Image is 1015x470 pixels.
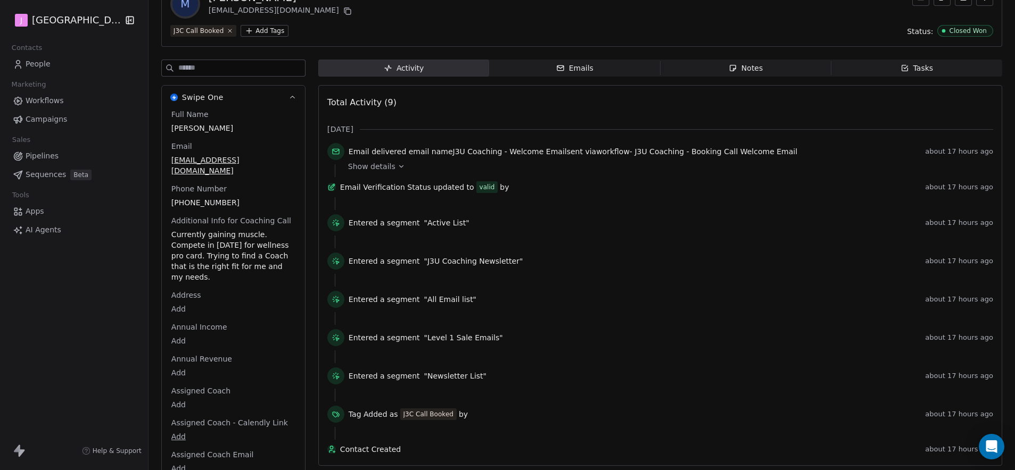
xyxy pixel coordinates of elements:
[9,92,139,110] a: Workflows
[162,86,305,109] button: Swipe OneSwipe One
[9,55,139,73] a: People
[171,399,295,410] span: Add
[424,294,477,305] span: "All Email list"
[925,147,993,156] span: about 17 hours ago
[7,77,51,93] span: Marketing
[453,147,567,156] span: J3U Coaching - Welcome Email
[925,333,993,342] span: about 17 hours ago
[171,229,295,282] span: Currently gaining muscle. Compete in [DATE] for wellness pro card. Trying to find a Coach that is...
[390,409,398,419] span: as
[171,304,295,314] span: Add
[348,161,395,172] span: Show details
[169,109,211,120] span: Full Name
[169,417,290,428] span: Assigned Coach - Calendly Link
[556,63,593,74] div: Emails
[500,182,509,192] span: by
[349,371,420,381] span: Entered a segment
[729,63,763,74] div: Notes
[26,150,59,162] span: Pipelines
[925,295,993,304] span: about 17 hours ago
[403,409,453,419] div: J3C Call Booked
[9,147,139,165] a: Pipelines
[182,92,224,103] span: Swipe One
[424,371,486,381] span: "Newsletter List"
[349,217,420,228] span: Entered a segment
[949,27,987,35] div: Closed Won
[26,169,66,180] span: Sequences
[169,385,233,396] span: Assigned Coach
[93,447,142,455] span: Help & Support
[9,111,139,128] a: Campaigns
[433,182,474,192] span: updated to
[26,224,61,236] span: AI Agents
[459,409,468,419] span: by
[349,332,420,343] span: Entered a segment
[327,97,397,107] span: Total Activity (9)
[327,124,353,135] span: [DATE]
[171,431,295,442] span: Add
[901,63,934,74] div: Tasks
[348,161,986,172] a: Show details
[82,447,142,455] a: Help & Support
[9,166,139,183] a: SequencesBeta
[349,409,387,419] span: Tag Added
[7,187,34,203] span: Tools
[424,217,469,228] span: "Active List"
[169,449,256,460] span: Assigned Coach Email
[634,147,797,156] span: J3U Coaching - Booking Call Welcome Email
[340,444,921,455] span: Contact Created
[9,203,139,220] a: Apps
[209,5,354,18] div: [EMAIL_ADDRESS][DOMAIN_NAME]
[171,155,295,176] span: [EMAIL_ADDRESS][DOMAIN_NAME]
[9,221,139,239] a: AI Agents
[241,25,288,37] button: Add Tags
[171,123,295,133] span: [PERSON_NAME]
[169,183,229,194] span: Phone Number
[171,197,295,208] span: [PHONE_NUMBER]
[170,94,178,101] img: Swipe One
[424,256,523,266] span: "J3U Coaching Newsletter"
[169,141,194,152] span: Email
[20,15,22,26] span: J
[925,183,993,191] span: about 17 hours ago
[26,58,51,70] span: People
[70,170,92,180] span: Beta
[26,206,44,217] span: Apps
[32,13,121,27] span: [GEOGRAPHIC_DATA]
[26,114,67,125] span: Campaigns
[169,290,203,300] span: Address
[925,219,993,227] span: about 17 hours ago
[349,256,420,266] span: Entered a segment
[349,147,406,156] span: Email delivered
[925,372,993,380] span: about 17 hours ago
[925,445,993,454] span: about 17 hours ago
[424,332,503,343] span: "Level 1 Sale Emails"
[925,257,993,265] span: about 17 hours ago
[169,322,229,332] span: Annual Income
[171,367,295,378] span: Add
[7,132,35,148] span: Sales
[979,434,1004,459] div: Open Intercom Messenger
[907,26,933,37] span: Status:
[169,215,293,226] span: Additional Info for Coaching Call
[169,354,234,364] span: Annual Revenue
[925,410,993,418] span: about 17 hours ago
[26,95,64,106] span: Workflows
[480,182,495,192] div: valid
[349,146,797,157] span: email name sent via workflow -
[340,182,431,192] span: Email Verification Status
[13,11,117,29] button: J[GEOGRAPHIC_DATA]
[7,40,47,56] span: Contacts
[171,335,295,346] span: Add
[349,294,420,305] span: Entered a segment
[174,26,224,36] div: J3C Call Booked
